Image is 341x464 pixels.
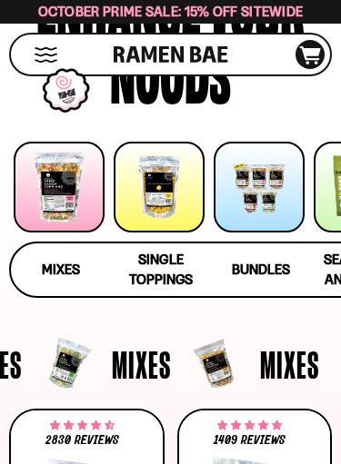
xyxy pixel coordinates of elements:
[42,261,80,278] span: Mixes
[115,243,206,296] a: Single Toppings
[232,261,290,278] span: Bundles
[216,243,306,296] a: Bundles
[50,422,115,429] span: 4.68 stars
[38,3,304,20] span: October Prime Sale: 15% off Sitewide
[45,434,119,447] span: 2830 reviews
[260,345,319,383] span: Mixes
[34,47,58,63] button: Mobile Menu Trigger
[110,41,231,105] div: noods
[129,251,193,288] span: Single Toppings
[214,434,286,447] span: 1409 reviews
[217,422,282,429] span: 4.76 stars
[15,243,106,296] a: Mixes
[112,345,171,383] span: Mixes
